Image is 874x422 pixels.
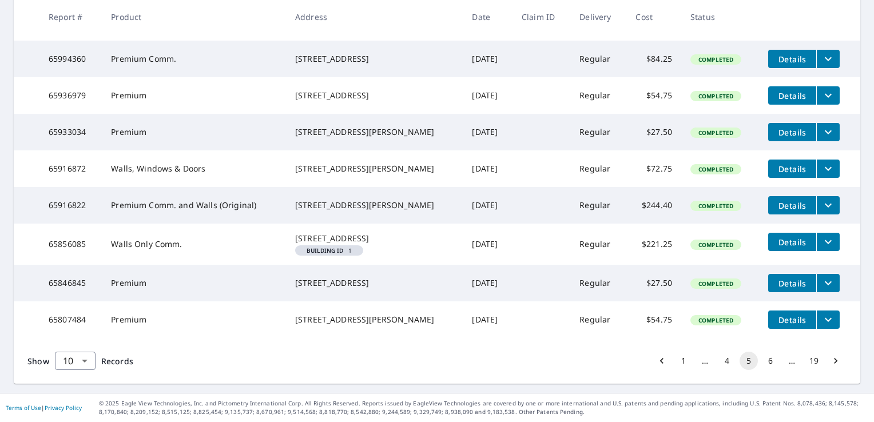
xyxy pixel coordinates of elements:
[463,114,512,150] td: [DATE]
[768,86,816,105] button: detailsBtn-65936979
[761,352,780,370] button: Go to page 6
[102,187,286,224] td: Premium Comm. and Walls (Original)
[99,399,868,416] p: © 2025 Eagle View Technologies, Inc. and Pictometry International Corp. All Rights Reserved. Repo...
[570,41,626,77] td: Regular
[463,265,512,301] td: [DATE]
[39,77,102,114] td: 65936979
[775,278,809,289] span: Details
[775,90,809,101] span: Details
[102,224,286,265] td: Walls Only Comm.
[775,200,809,211] span: Details
[718,352,736,370] button: Go to page 4
[39,114,102,150] td: 65933034
[101,356,133,367] span: Records
[102,150,286,187] td: Walls, Windows & Doors
[816,86,840,105] button: filesDropdownBtn-65936979
[463,41,512,77] td: [DATE]
[768,274,816,292] button: detailsBtn-65846845
[775,164,809,174] span: Details
[102,41,286,77] td: Premium Comm.
[570,301,626,338] td: Regular
[570,187,626,224] td: Regular
[295,314,454,325] div: [STREET_ADDRESS][PERSON_NAME]
[570,224,626,265] td: Regular
[570,150,626,187] td: Regular
[463,150,512,187] td: [DATE]
[692,316,740,324] span: Completed
[39,301,102,338] td: 65807484
[626,265,681,301] td: $27.50
[102,114,286,150] td: Premium
[827,352,845,370] button: Go to next page
[295,277,454,289] div: [STREET_ADDRESS]
[6,404,41,412] a: Terms of Use
[307,248,344,253] em: Building ID
[783,355,801,367] div: …
[775,314,809,325] span: Details
[692,129,740,137] span: Completed
[295,126,454,138] div: [STREET_ADDRESS][PERSON_NAME]
[816,50,840,68] button: filesDropdownBtn-65994360
[805,352,823,370] button: Go to page 19
[653,352,671,370] button: Go to previous page
[626,114,681,150] td: $27.50
[295,163,454,174] div: [STREET_ADDRESS][PERSON_NAME]
[626,77,681,114] td: $54.75
[626,187,681,224] td: $244.40
[768,310,816,329] button: detailsBtn-65807484
[775,237,809,248] span: Details
[692,280,740,288] span: Completed
[463,187,512,224] td: [DATE]
[696,355,714,367] div: …
[295,53,454,65] div: [STREET_ADDRESS]
[775,127,809,138] span: Details
[570,265,626,301] td: Regular
[39,224,102,265] td: 65856085
[692,241,740,249] span: Completed
[39,41,102,77] td: 65994360
[295,90,454,101] div: [STREET_ADDRESS]
[692,55,740,63] span: Completed
[768,233,816,251] button: detailsBtn-65856085
[102,77,286,114] td: Premium
[768,50,816,68] button: detailsBtn-65994360
[816,310,840,329] button: filesDropdownBtn-65807484
[626,41,681,77] td: $84.25
[651,352,847,370] nav: pagination navigation
[300,248,359,253] span: 1
[45,404,82,412] a: Privacy Policy
[570,77,626,114] td: Regular
[55,345,96,377] div: 10
[295,200,454,211] div: [STREET_ADDRESS][PERSON_NAME]
[27,356,49,367] span: Show
[295,233,454,244] div: [STREET_ADDRESS]
[775,54,809,65] span: Details
[768,196,816,214] button: detailsBtn-65916822
[570,114,626,150] td: Regular
[463,224,512,265] td: [DATE]
[816,274,840,292] button: filesDropdownBtn-65846845
[816,160,840,178] button: filesDropdownBtn-65916872
[692,165,740,173] span: Completed
[463,301,512,338] td: [DATE]
[692,92,740,100] span: Completed
[740,352,758,370] button: page 5
[102,265,286,301] td: Premium
[816,196,840,214] button: filesDropdownBtn-65916822
[463,77,512,114] td: [DATE]
[55,352,96,370] div: Show 10 records
[6,404,82,411] p: |
[674,352,693,370] button: Go to page 1
[39,187,102,224] td: 65916822
[692,202,740,210] span: Completed
[39,150,102,187] td: 65916872
[102,301,286,338] td: Premium
[816,233,840,251] button: filesDropdownBtn-65856085
[626,150,681,187] td: $72.75
[626,301,681,338] td: $54.75
[39,265,102,301] td: 65846845
[768,123,816,141] button: detailsBtn-65933034
[768,160,816,178] button: detailsBtn-65916872
[626,224,681,265] td: $221.25
[816,123,840,141] button: filesDropdownBtn-65933034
